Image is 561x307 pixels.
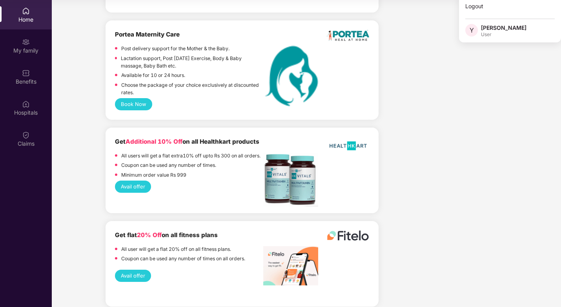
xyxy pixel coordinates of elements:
[121,71,185,79] p: Available for 10 or 24 hours.
[115,31,180,38] b: Portea Maternity Care
[121,161,216,169] p: Coupon can be used any number of times.
[263,46,318,106] img: MaternityCare.png
[121,55,263,70] p: Lactation support, Post [DATE] Exercise, Body & Baby massage, Baby Bath etc.
[121,171,186,179] p: Minimum order value Rs 999
[22,38,30,46] img: svg+xml;base64,PHN2ZyB3aWR0aD0iMjAiIGhlaWdodD0iMjAiIHZpZXdCb3g9IjAgMCAyMCAyMCIgZmlsbD0ibm9uZSIgeG...
[115,138,259,145] b: Get on all Healthkart products
[115,98,152,110] button: Book Now
[121,245,231,253] p: All user will get a flat 20% off on all fitness plans.
[22,131,30,139] img: svg+xml;base64,PHN2ZyBpZD0iQ2xhaW0iIHhtbG5zPSJodHRwOi8vd3d3LnczLm9yZy8yMDAwL3N2ZyIgd2lkdGg9IjIwIi...
[137,231,162,239] span: 20% Off
[121,152,260,159] p: All users will get a flat extra10% off upto Rs 300 on all orders.
[115,270,151,282] button: Avail offer
[263,153,318,207] img: Screenshot%202022-11-18%20at%2012.17.25%20PM.png
[22,69,30,77] img: svg+xml;base64,PHN2ZyBpZD0iQmVuZWZpdHMiIHhtbG5zPSJodHRwOi8vd3d3LnczLm9yZy8yMDAwL3N2ZyIgd2lkdGg9Ij...
[121,255,245,262] p: Coupon can be used any number of times on all orders.
[121,45,229,52] p: Post delivery support for the Mother & the Baby.
[327,30,369,41] img: logo.png
[327,230,369,241] img: fitelo%20logo.png
[481,31,526,38] div: User
[126,138,182,145] span: Additional 10% Off
[115,181,151,193] button: Avail offer
[470,26,474,35] span: Y
[115,231,218,239] b: Get flat on all fitness plans
[22,7,30,15] img: svg+xml;base64,PHN2ZyBpZD0iSG9tZSIgeG1sbnM9Imh0dHA6Ly93d3cudzMub3JnLzIwMDAvc3ZnIiB3aWR0aD0iMjAiIG...
[121,81,263,97] p: Choose the package of your choice exclusively at discounted rates.
[22,100,30,108] img: svg+xml;base64,PHN2ZyBpZD0iSG9zcGl0YWxzIiB4bWxucz0iaHR0cDovL3d3dy53My5vcmcvMjAwMC9zdmciIHdpZHRoPS...
[327,137,369,155] img: HealthKart-Logo-702x526.png
[263,246,318,285] img: image%20fitelo.jpeg
[481,24,526,31] div: [PERSON_NAME]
